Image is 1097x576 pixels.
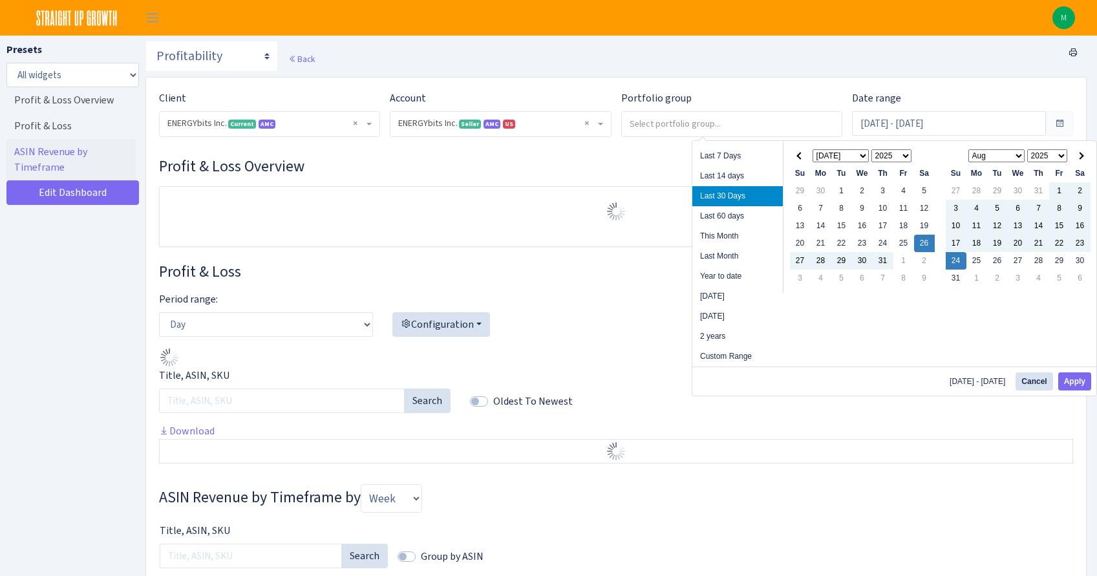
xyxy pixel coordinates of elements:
[692,306,783,326] li: [DATE]
[288,53,315,65] a: Back
[1070,252,1091,270] td: 30
[914,252,935,270] td: 2
[852,217,873,235] td: 16
[692,347,783,367] li: Custom Range
[966,182,987,200] td: 28
[831,270,852,287] td: 5
[893,200,914,217] td: 11
[1049,235,1070,252] td: 22
[159,91,186,106] label: Client
[987,270,1008,287] td: 2
[811,270,831,287] td: 4
[811,252,831,270] td: 28
[1070,165,1091,182] th: Sa
[987,217,1008,235] td: 12
[966,200,987,217] td: 4
[987,252,1008,270] td: 26
[873,182,893,200] td: 3
[1052,6,1075,29] a: M
[404,389,451,413] button: Search
[790,252,811,270] td: 27
[1049,217,1070,235] td: 15
[159,262,1073,281] h3: Widget #28
[341,544,388,568] button: Search
[914,200,935,217] td: 12
[1070,217,1091,235] td: 16
[1028,252,1049,270] td: 28
[1070,270,1091,287] td: 6
[852,270,873,287] td: 6
[790,165,811,182] th: Su
[692,286,783,306] li: [DATE]
[1028,235,1049,252] td: 21
[1049,182,1070,200] td: 1
[160,523,230,539] label: Title, ASIN, SKU
[392,312,490,337] button: Configuration
[1028,217,1049,235] td: 14
[946,217,966,235] td: 10
[1070,200,1091,217] td: 9
[790,235,811,252] td: 20
[692,146,783,166] li: Last 7 Days
[159,368,229,383] label: Title, ASIN, SKU
[873,270,893,287] td: 7
[1008,270,1028,287] td: 3
[6,87,136,113] a: Profit & Loss Overview
[692,186,783,206] li: Last 30 Days
[159,157,1073,176] h3: Widget #30
[6,42,42,58] label: Presets
[987,165,1008,182] th: Tu
[873,235,893,252] td: 24
[811,165,831,182] th: Mo
[831,165,852,182] th: Tu
[831,235,852,252] td: 22
[893,217,914,235] td: 18
[692,266,783,286] li: Year to date
[811,235,831,252] td: 21
[966,217,987,235] td: 11
[1028,200,1049,217] td: 7
[946,235,966,252] td: 17
[873,217,893,235] td: 17
[390,91,426,106] label: Account
[946,252,966,270] td: 24
[1008,252,1028,270] td: 27
[966,252,987,270] td: 25
[950,378,1010,385] span: [DATE] - [DATE]
[831,217,852,235] td: 15
[946,182,966,200] td: 27
[873,252,893,270] td: 31
[484,120,500,129] span: Amazon Marketing Cloud
[987,235,1008,252] td: 19
[692,226,783,246] li: This Month
[852,200,873,217] td: 9
[228,120,256,129] span: Current
[914,165,935,182] th: Sa
[1049,200,1070,217] td: 8
[946,165,966,182] th: Su
[914,182,935,200] td: 5
[621,91,692,106] label: Portfolio group
[966,165,987,182] th: Mo
[852,91,901,106] label: Date range
[584,117,589,130] span: Remove all items
[873,165,893,182] th: Th
[790,200,811,217] td: 6
[606,201,626,222] img: Preloader
[159,484,1073,513] h3: Widget #29
[692,326,783,347] li: 2 years
[966,270,987,287] td: 1
[1049,165,1070,182] th: Fr
[398,117,595,130] span: ENERGYbits Inc. <span class="badge badge-success">Seller</span><span class="badge badge-primary" ...
[167,117,364,130] span: ENERGYbits Inc. <span class="badge badge-success">Current</span><span class="badge badge-primary"...
[692,246,783,266] li: Last Month
[1008,217,1028,235] td: 13
[966,235,987,252] td: 18
[831,200,852,217] td: 8
[1058,372,1091,390] button: Apply
[1028,165,1049,182] th: Th
[893,165,914,182] th: Fr
[692,166,783,186] li: Last 14 days
[136,7,169,28] button: Toggle navigation
[159,292,218,307] label: Period range:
